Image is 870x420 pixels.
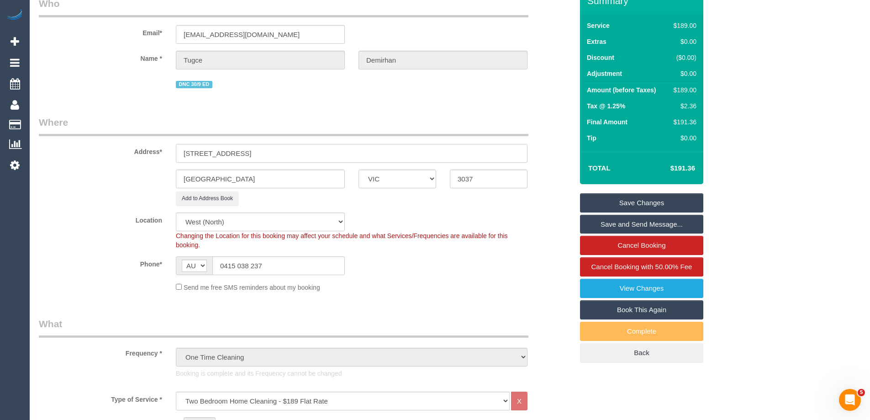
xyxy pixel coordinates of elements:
[212,256,345,275] input: Phone*
[176,232,508,249] span: Changing the Location for this booking may affect your schedule and what Services/Frequencies are...
[176,191,239,206] button: Add to Address Book
[587,133,596,143] label: Tip
[588,164,611,172] strong: Total
[580,343,703,362] a: Back
[176,25,345,44] input: Email*
[39,116,528,136] legend: Where
[670,21,696,30] div: $189.00
[580,257,703,276] a: Cancel Booking with 50.00% Fee
[670,85,696,95] div: $189.00
[839,389,861,411] iframe: Intercom live chat
[32,144,169,156] label: Address*
[587,85,656,95] label: Amount (before Taxes)
[184,284,320,291] span: Send me free SMS reminders about my booking
[32,51,169,63] label: Name *
[587,117,627,127] label: Final Amount
[176,51,345,69] input: First Name*
[32,346,169,358] label: Frequency *
[176,170,345,188] input: Suburb*
[580,279,703,298] a: View Changes
[32,256,169,269] label: Phone*
[591,263,692,271] span: Cancel Booking with 50.00% Fee
[32,392,169,404] label: Type of Service *
[176,81,212,88] span: DNC 30/9 ED
[5,9,24,22] img: Automaid Logo
[32,213,169,225] label: Location
[670,133,696,143] div: $0.00
[670,53,696,62] div: ($0.00)
[359,51,527,69] input: Last Name*
[580,215,703,234] a: Save and Send Message...
[670,37,696,46] div: $0.00
[39,317,528,338] legend: What
[587,69,622,78] label: Adjustment
[858,389,865,396] span: 5
[587,53,614,62] label: Discount
[580,300,703,319] a: Book This Again
[587,37,606,46] label: Extras
[580,236,703,255] a: Cancel Booking
[670,117,696,127] div: $191.36
[450,170,527,188] input: Post Code*
[643,165,695,172] h4: $191.36
[587,101,625,111] label: Tax @ 1.25%
[670,101,696,111] div: $2.36
[176,369,527,378] p: Booking is complete and its Frequency cannot be changed
[670,69,696,78] div: $0.00
[32,25,169,37] label: Email*
[587,21,610,30] label: Service
[580,193,703,213] a: Save Changes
